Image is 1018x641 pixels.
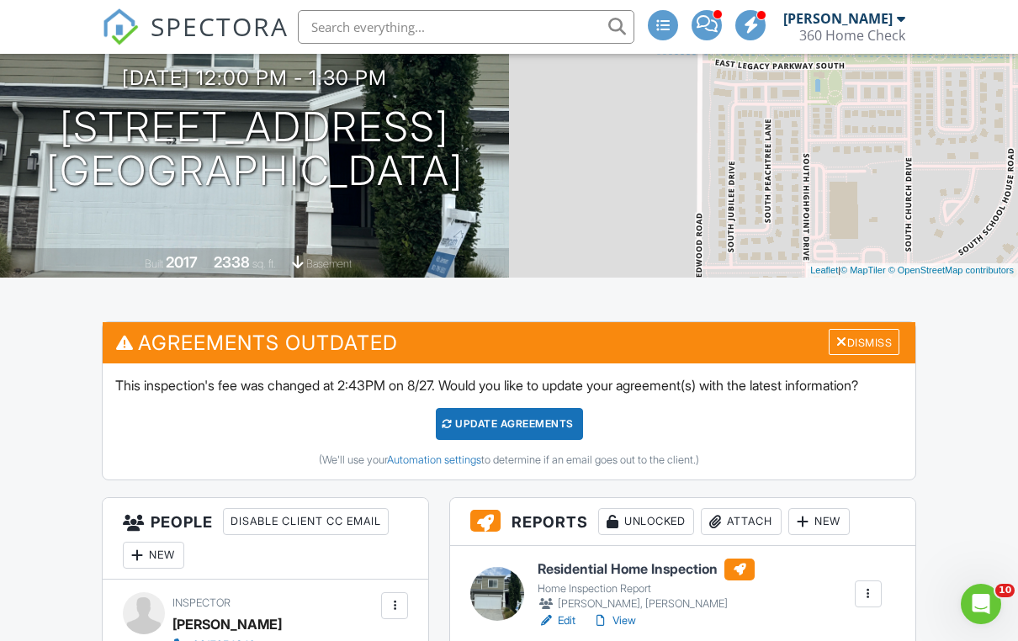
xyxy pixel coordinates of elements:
[172,612,282,637] div: [PERSON_NAME]
[436,408,583,440] div: Update Agreements
[961,584,1001,624] iframe: Intercom live chat
[115,453,903,467] div: (We'll use your to determine if an email goes out to the client.)
[102,8,139,45] img: The Best Home Inspection Software - Spectora
[538,582,755,596] div: Home Inspection Report
[810,265,838,275] a: Leaflet
[298,10,634,44] input: Search everything...
[701,508,782,535] div: Attach
[387,453,481,466] a: Automation settings
[103,322,915,363] h3: Agreements Outdated
[172,596,231,609] span: Inspector
[223,508,389,535] div: Disable Client CC Email
[306,257,352,270] span: basement
[538,612,575,629] a: Edit
[214,253,250,271] div: 2338
[145,257,163,270] span: Built
[538,559,755,612] a: Residential Home Inspection Home Inspection Report [PERSON_NAME], [PERSON_NAME]
[592,612,636,629] a: View
[166,253,198,271] div: 2017
[995,584,1015,597] span: 10
[538,559,755,580] h6: Residential Home Inspection
[783,10,893,27] div: [PERSON_NAME]
[122,66,387,89] h3: [DATE] 12:00 pm - 1:30 pm
[103,363,915,479] div: This inspection's fee was changed at 2:43PM on 8/27. Would you like to update your agreement(s) w...
[123,542,184,569] div: New
[788,508,850,535] div: New
[103,498,428,580] h3: People
[799,27,905,44] div: 360 Home Check
[888,265,1014,275] a: © OpenStreetMap contributors
[450,498,915,546] h3: Reports
[102,23,289,58] a: SPECTORA
[151,8,289,44] span: SPECTORA
[252,257,276,270] span: sq. ft.
[598,508,694,535] div: Unlocked
[538,596,755,612] div: [PERSON_NAME], [PERSON_NAME]
[829,329,899,355] div: Dismiss
[806,263,1018,278] div: |
[840,265,886,275] a: © MapTiler
[46,105,464,194] h1: [STREET_ADDRESS] [GEOGRAPHIC_DATA]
